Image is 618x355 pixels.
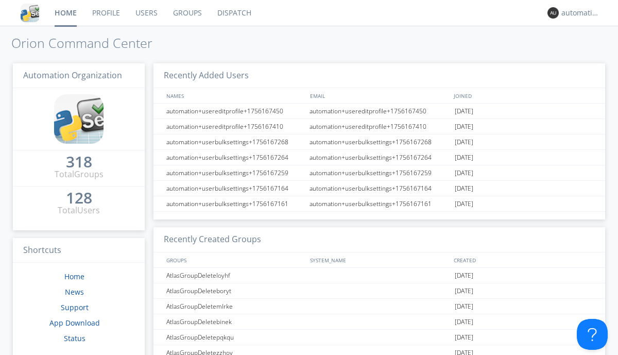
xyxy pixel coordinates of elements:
div: automation+userbulksettings+1756167259 [164,165,306,180]
span: [DATE] [455,104,473,119]
a: automation+userbulksettings+1756167264automation+userbulksettings+1756167264[DATE] [153,150,605,165]
div: automation+usereditprofile+1756167450 [307,104,452,119]
h3: Recently Added Users [153,63,605,89]
div: Total Groups [55,168,104,180]
h3: Recently Created Groups [153,227,605,252]
div: AtlasGroupDeletepqkqu [164,330,306,345]
a: App Download [49,318,100,328]
iframe: Toggle Customer Support [577,319,608,350]
a: automation+usereditprofile+1756167410automation+usereditprofile+1756167410[DATE] [153,119,605,134]
div: automation+userbulksettings+1756167161 [307,196,452,211]
span: [DATE] [455,314,473,330]
a: AtlasGroupDeletemlrke[DATE] [153,299,605,314]
span: [DATE] [455,283,473,299]
img: cddb5a64eb264b2086981ab96f4c1ba7 [21,4,39,22]
div: automation+usereditprofile+1756167450 [164,104,306,119]
div: automation+userbulksettings+1756167268 [307,134,452,149]
div: automation+atlas0011 [561,8,600,18]
a: 318 [66,157,92,168]
div: AtlasGroupDeletemlrke [164,299,306,314]
div: automation+userbulksettings+1756167259 [307,165,452,180]
span: [DATE] [455,196,473,212]
a: News [65,287,84,297]
a: 128 [66,193,92,205]
div: SYSTEM_NAME [307,252,451,267]
div: automation+userbulksettings+1756167164 [307,181,452,196]
a: AtlasGroupDeleteboryt[DATE] [153,283,605,299]
div: EMAIL [307,88,451,103]
div: automation+userbulksettings+1756167264 [164,150,306,165]
div: automation+userbulksettings+1756167164 [164,181,306,196]
div: 128 [66,193,92,203]
div: Total Users [58,205,100,216]
a: automation+usereditprofile+1756167450automation+usereditprofile+1756167450[DATE] [153,104,605,119]
a: AtlasGroupDeletebinek[DATE] [153,314,605,330]
div: automation+userbulksettings+1756167264 [307,150,452,165]
div: GROUPS [164,252,305,267]
span: [DATE] [455,165,473,181]
span: Automation Organization [23,70,122,81]
div: AtlasGroupDeleteloyhf [164,268,306,283]
a: automation+userbulksettings+1756167164automation+userbulksettings+1756167164[DATE] [153,181,605,196]
a: automation+userbulksettings+1756167161automation+userbulksettings+1756167161[DATE] [153,196,605,212]
div: AtlasGroupDeletebinek [164,314,306,329]
img: 373638.png [547,7,559,19]
span: [DATE] [455,150,473,165]
div: NAMES [164,88,305,103]
a: automation+userbulksettings+1756167268automation+userbulksettings+1756167268[DATE] [153,134,605,150]
a: Support [61,302,89,312]
div: automation+userbulksettings+1756167161 [164,196,306,211]
span: [DATE] [455,119,473,134]
a: automation+userbulksettings+1756167259automation+userbulksettings+1756167259[DATE] [153,165,605,181]
a: AtlasGroupDeleteloyhf[DATE] [153,268,605,283]
div: automation+usereditprofile+1756167410 [164,119,306,134]
div: JOINED [451,88,595,103]
img: cddb5a64eb264b2086981ab96f4c1ba7 [54,94,104,144]
div: automation+userbulksettings+1756167268 [164,134,306,149]
div: 318 [66,157,92,167]
h3: Shortcuts [13,238,145,263]
span: [DATE] [455,299,473,314]
a: Home [64,272,84,281]
div: automation+usereditprofile+1756167410 [307,119,452,134]
span: [DATE] [455,330,473,345]
div: CREATED [451,252,595,267]
div: AtlasGroupDeleteboryt [164,283,306,298]
span: [DATE] [455,181,473,196]
a: AtlasGroupDeletepqkqu[DATE] [153,330,605,345]
a: Status [64,333,85,343]
span: [DATE] [455,268,473,283]
span: [DATE] [455,134,473,150]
